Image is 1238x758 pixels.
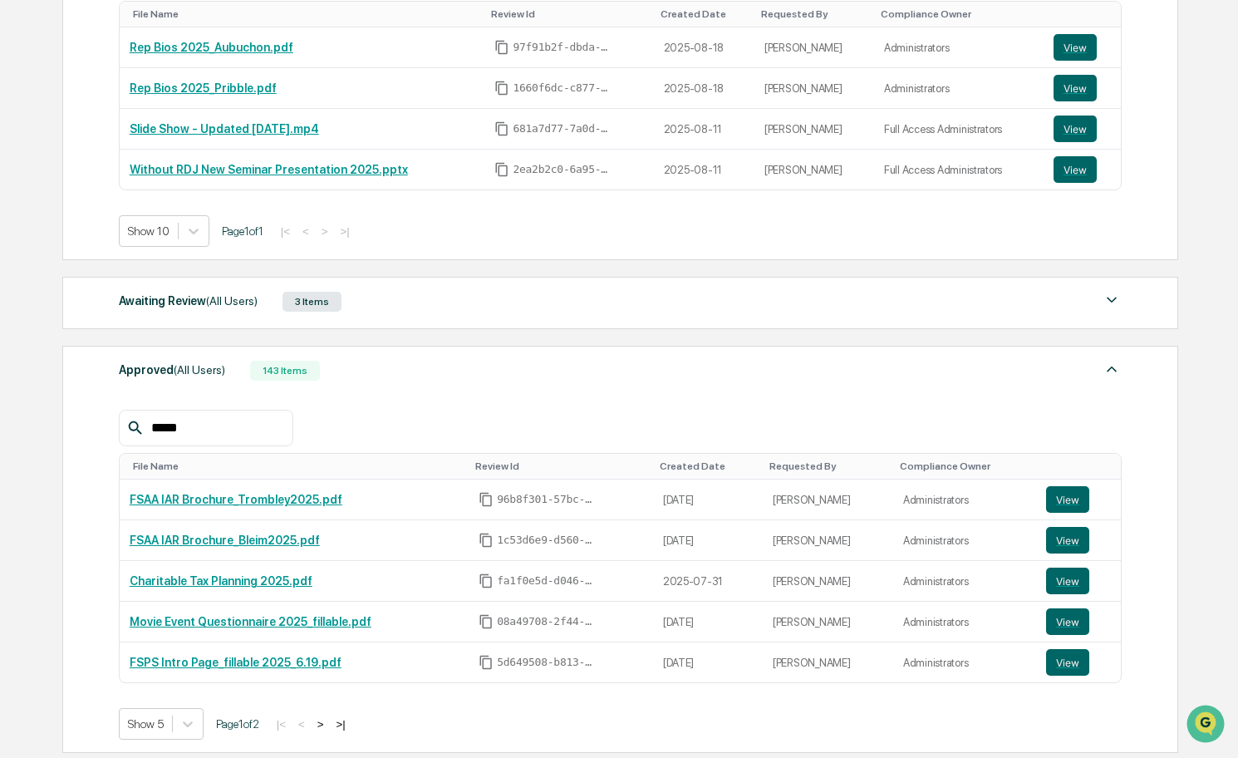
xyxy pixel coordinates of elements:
[494,121,509,136] span: Copy Id
[10,234,111,264] a: 🔎Data Lookup
[660,460,756,472] div: Toggle SortBy
[654,109,754,150] td: 2025-08-11
[317,224,333,239] button: >
[763,642,893,682] td: [PERSON_NAME]
[282,132,302,152] button: Start new chat
[1046,486,1089,513] button: View
[130,41,293,54] a: Rep Bios 2025_Aubuchon.pdf
[497,615,597,628] span: 08a49708-2f44-4155-824a-5da63f8f204b
[763,480,893,520] td: [PERSON_NAME]
[1046,649,1111,676] a: View
[893,480,1036,520] td: Administrators
[475,460,646,472] div: Toggle SortBy
[174,363,225,377] span: (All Users)
[494,162,509,177] span: Copy Id
[763,602,893,642] td: [PERSON_NAME]
[769,460,887,472] div: Toggle SortBy
[332,717,351,731] button: >|
[130,534,320,547] a: FSAA IAR Brochure_Bleim2025.pdf
[1054,34,1111,61] a: View
[654,27,754,68] td: 2025-08-18
[130,493,342,506] a: FSAA IAR Brochure_Trombley2025.pdf
[120,211,134,224] div: 🗄️
[874,150,1044,189] td: Full Access Administrators
[491,8,646,20] div: Toggle SortBy
[497,534,597,547] span: 1c53d6e9-d560-4040-b305-5ed0eff94f0f
[479,655,494,670] span: Copy Id
[1102,290,1122,310] img: caret
[479,533,494,548] span: Copy Id
[1054,156,1097,183] button: View
[494,40,509,55] span: Copy Id
[17,127,47,157] img: 1746055101610-c473b297-6a78-478c-a979-82029cc54cd1
[479,573,494,588] span: Copy Id
[754,109,874,150] td: [PERSON_NAME]
[43,76,274,93] input: Clear
[130,163,408,176] a: Without RDJ New Seminar Presentation 2025.pptx
[1054,116,1097,142] button: View
[312,717,329,731] button: >
[56,127,273,144] div: Start new chat
[1185,703,1230,748] iframe: Open customer support
[10,203,114,233] a: 🖐️Preclearance
[763,561,893,602] td: [PERSON_NAME]
[336,224,355,239] button: >|
[114,203,213,233] a: 🗄️Attestations
[893,520,1036,561] td: Administrators
[250,361,320,381] div: 143 Items
[497,493,597,506] span: 96b8f301-57bc-44ca-9ef5-7eee51a33d0f
[17,243,30,256] div: 🔎
[754,68,874,109] td: [PERSON_NAME]
[1046,568,1089,594] button: View
[893,642,1036,682] td: Administrators
[497,574,597,588] span: fa1f0e5d-d046-4c01-8592-cd1c97f5b363
[130,81,277,95] a: Rep Bios 2025_Pribble.pdf
[763,520,893,561] td: [PERSON_NAME]
[1046,527,1111,554] a: View
[1046,608,1089,635] button: View
[297,224,314,239] button: <
[900,460,1029,472] div: Toggle SortBy
[222,224,263,238] span: Page 1 of 1
[754,27,874,68] td: [PERSON_NAME]
[513,122,612,135] span: 681a7d77-7a0d-496a-a1b0-8952106e0113
[654,150,754,189] td: 2025-08-11
[494,81,509,96] span: Copy Id
[479,492,494,507] span: Copy Id
[1054,75,1111,101] a: View
[654,68,754,109] td: 2025-08-18
[1046,486,1111,513] a: View
[133,8,479,20] div: Toggle SortBy
[754,150,874,189] td: [PERSON_NAME]
[282,292,341,312] div: 3 Items
[1046,649,1089,676] button: View
[874,27,1044,68] td: Administrators
[133,460,462,472] div: Toggle SortBy
[653,480,763,520] td: [DATE]
[653,642,763,682] td: [DATE]
[497,656,597,669] span: 5d649508-b813-4e9a-8ce1-1483f2c71150
[653,602,763,642] td: [DATE]
[1054,116,1111,142] a: View
[119,290,258,312] div: Awaiting Review
[513,41,612,54] span: 97f91b2f-dbda-4963-8977-d44541b0b281
[216,717,259,731] span: Page 1 of 2
[653,561,763,602] td: 2025-07-31
[1057,8,1114,20] div: Toggle SortBy
[1102,359,1122,379] img: caret
[293,717,310,731] button: <
[653,520,763,561] td: [DATE]
[874,109,1044,150] td: Full Access Administrators
[1054,156,1111,183] a: View
[1049,460,1114,472] div: Toggle SortBy
[479,614,494,629] span: Copy Id
[893,602,1036,642] td: Administrators
[276,224,295,239] button: |<
[272,717,291,731] button: |<
[1046,527,1089,554] button: View
[117,281,201,294] a: Powered byPylon
[137,209,206,226] span: Attestations
[56,144,210,157] div: We're available if you need us!
[1046,608,1111,635] a: View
